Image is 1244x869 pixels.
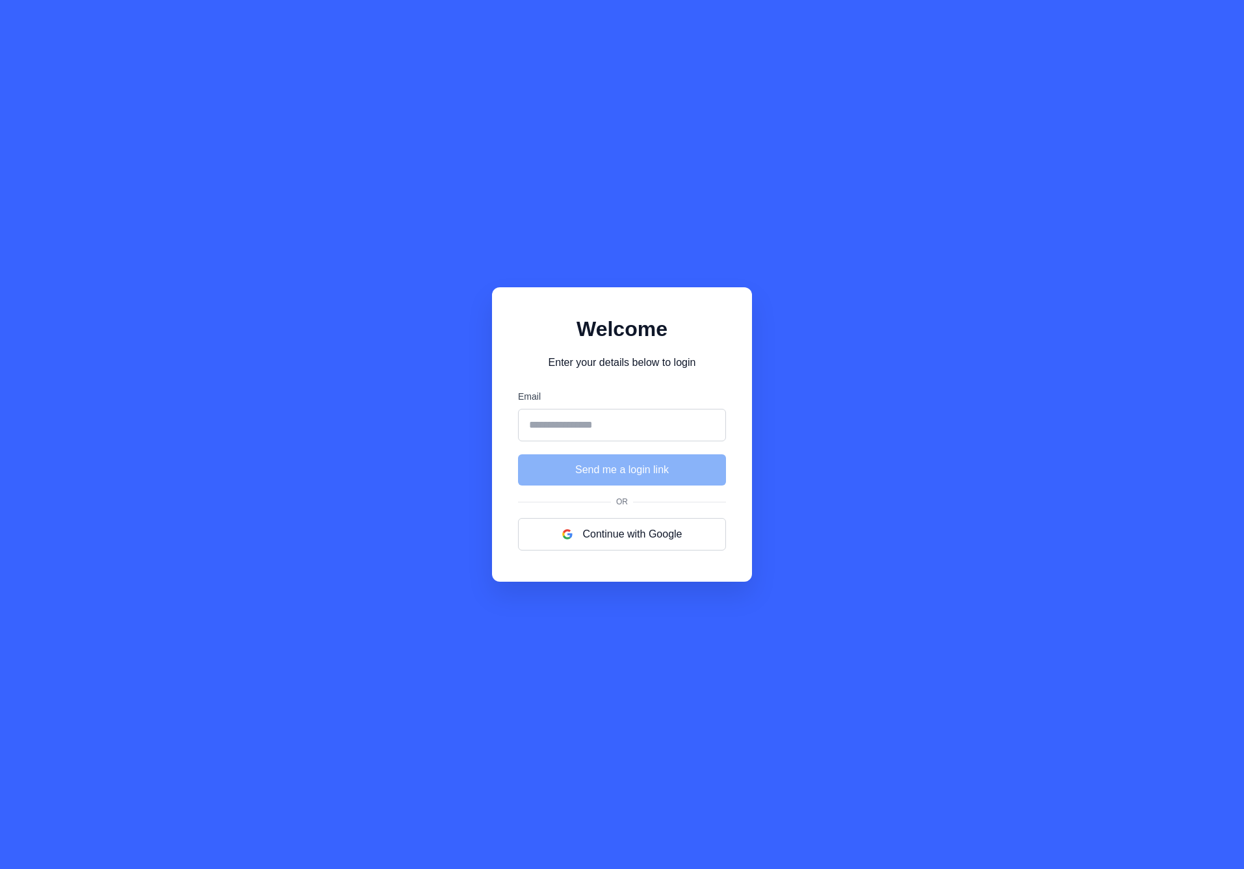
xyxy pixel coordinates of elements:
[562,529,573,539] img: google logo
[518,518,726,551] button: Continue with Google
[611,496,633,508] span: Or
[518,390,726,404] label: Email
[518,313,726,344] h1: Welcome
[518,454,726,486] button: Send me a login link
[518,355,726,370] p: Enter your details below to login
